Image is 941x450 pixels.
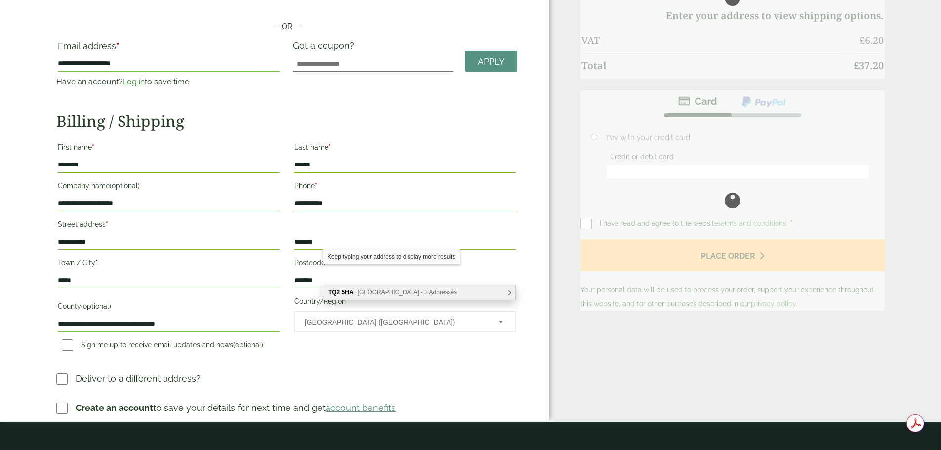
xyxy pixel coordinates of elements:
[116,41,119,51] abbr: required
[294,294,516,311] label: Country/Region
[326,403,396,413] a: account benefits
[81,302,111,310] span: (optional)
[346,297,348,305] abbr: required
[478,56,505,67] span: Apply
[315,182,317,190] abbr: required
[92,143,94,151] abbr: required
[305,312,486,332] span: United Kingdom (UK)
[294,311,516,332] span: Country/Region
[358,289,457,296] span: [GEOGRAPHIC_DATA] - 3 Addresses
[58,42,279,56] label: Email address
[76,403,153,413] strong: Create an account
[58,256,279,273] label: Town / City
[294,179,516,196] label: Phone
[56,21,517,33] p: — OR —
[110,182,140,190] span: (optional)
[58,299,279,316] label: County
[58,217,279,234] label: Street address
[58,341,267,352] label: Sign me up to receive email updates and news
[328,289,340,296] b: TQ2
[58,179,279,196] label: Company name
[58,140,279,157] label: First name
[325,259,327,267] abbr: required
[56,112,517,130] h2: Billing / Shipping
[465,51,517,72] a: Apply
[293,41,358,56] label: Got a coupon?
[323,249,460,264] div: Keep typing your address to display more results
[323,285,515,300] div: TQ2 5HA
[294,256,516,273] label: Postcode
[76,372,201,385] p: Deliver to a different address?
[106,220,108,228] abbr: required
[342,289,354,296] b: 5HA
[123,77,145,86] a: Log in
[56,76,281,88] p: Have an account? to save time
[95,259,98,267] abbr: required
[62,339,73,351] input: Sign me up to receive email updates and news(optional)
[233,341,263,349] span: (optional)
[76,401,396,414] p: to save your details for next time and get
[294,140,516,157] label: Last name
[328,143,331,151] abbr: required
